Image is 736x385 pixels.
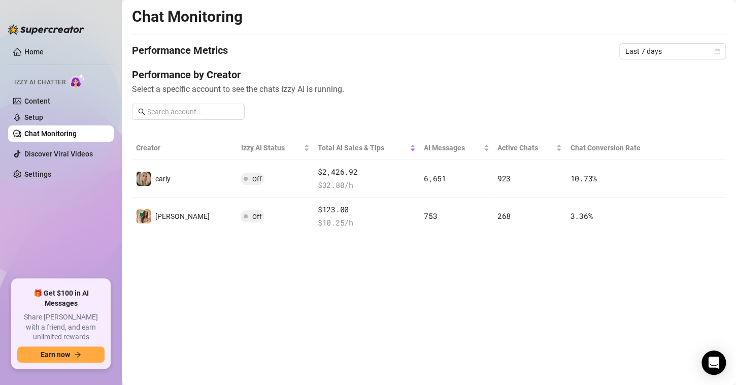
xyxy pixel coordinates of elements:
[318,217,416,229] span: $ 10.25 /h
[252,175,261,183] span: Off
[318,204,416,216] span: $123.00
[132,68,726,82] h4: Performance by Creator
[625,44,720,59] span: Last 7 days
[497,173,511,183] span: 923
[24,130,77,138] a: Chat Monitoring
[147,106,239,117] input: Search account...
[132,83,726,95] span: Select a specific account to see the chats Izzy AI is running.
[24,97,50,105] a: Content
[74,351,81,358] span: arrow-right
[424,211,437,221] span: 753
[318,179,416,191] span: $ 32.80 /h
[24,48,44,56] a: Home
[24,150,93,158] a: Discover Viral Videos
[237,136,313,160] th: Izzy AI Status
[41,350,70,359] span: Earn now
[155,212,210,220] span: [PERSON_NAME]
[155,175,171,183] span: carly
[17,312,105,342] span: Share [PERSON_NAME] with a friend, and earn unlimited rewards
[497,211,511,221] span: 268
[314,136,420,160] th: Total AI Sales & Tips
[137,209,151,223] img: fiona
[701,350,726,375] div: Open Intercom Messenger
[570,211,592,221] span: 3.36 %
[132,7,243,26] h2: Chat Monitoring
[493,136,566,160] th: Active Chats
[570,173,596,183] span: 10.73 %
[24,170,51,178] a: Settings
[132,43,228,59] h4: Performance Metrics
[424,142,481,153] span: AI Messages
[497,142,554,153] span: Active Chats
[8,24,84,35] img: logo-BBDzfeDw.svg
[318,166,416,178] span: $2,426.92
[714,48,720,54] span: calendar
[138,108,145,115] span: search
[424,173,446,183] span: 6,651
[241,142,301,153] span: Izzy AI Status
[420,136,493,160] th: AI Messages
[24,113,43,121] a: Setup
[70,74,85,88] img: AI Chatter
[17,346,105,363] button: Earn nowarrow-right
[17,288,105,308] span: 🎁 Get $100 in AI Messages
[14,78,65,87] span: Izzy AI Chatter
[566,136,666,160] th: Chat Conversion Rate
[137,172,151,186] img: carly
[252,213,261,220] span: Off
[318,142,408,153] span: Total AI Sales & Tips
[132,136,237,160] th: Creator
